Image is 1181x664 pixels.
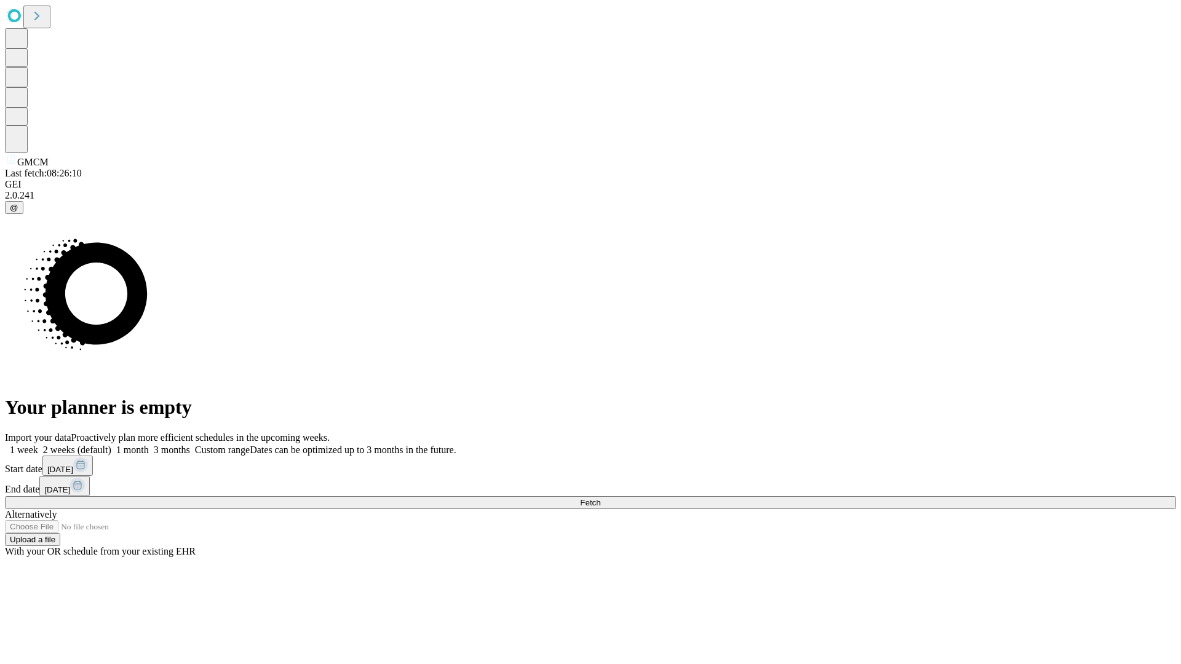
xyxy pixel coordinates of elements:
[42,456,93,476] button: [DATE]
[5,509,57,520] span: Alternatively
[5,396,1176,419] h1: Your planner is empty
[154,445,190,455] span: 3 months
[10,445,38,455] span: 1 week
[5,201,23,214] button: @
[5,168,82,178] span: Last fetch: 08:26:10
[71,432,330,443] span: Proactively plan more efficient schedules in the upcoming weeks.
[5,432,71,443] span: Import your data
[5,496,1176,509] button: Fetch
[116,445,149,455] span: 1 month
[17,157,49,167] span: GMCM
[39,476,90,496] button: [DATE]
[5,476,1176,496] div: End date
[47,465,73,474] span: [DATE]
[10,203,18,212] span: @
[580,498,600,507] span: Fetch
[5,179,1176,190] div: GEI
[195,445,250,455] span: Custom range
[5,546,196,556] span: With your OR schedule from your existing EHR
[43,445,111,455] span: 2 weeks (default)
[5,533,60,546] button: Upload a file
[5,456,1176,476] div: Start date
[250,445,456,455] span: Dates can be optimized up to 3 months in the future.
[44,485,70,494] span: [DATE]
[5,190,1176,201] div: 2.0.241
